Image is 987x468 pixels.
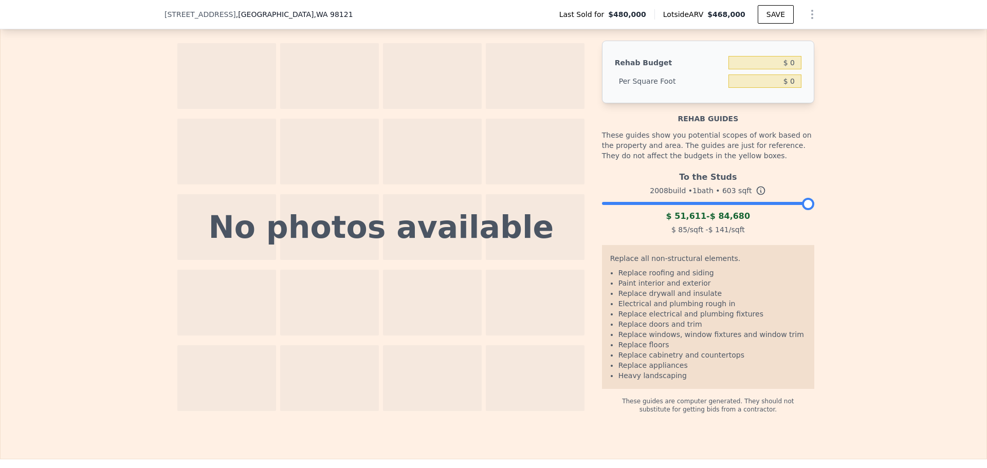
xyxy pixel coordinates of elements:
[615,53,724,72] div: Rehab Budget
[618,319,806,329] li: Replace doors and trim
[618,298,806,309] li: Electrical and plumbing rough in
[615,72,724,90] div: Per Square Foot
[710,211,750,221] span: $ 84,680
[209,212,554,242] div: No photos available
[602,103,814,124] div: Rehab guides
[602,222,814,237] div: /sqft - /sqft
[314,10,353,18] span: , WA 98121
[671,226,687,234] span: $ 85
[722,186,736,195] span: 603
[602,124,814,167] div: These guides show you potential scopes of work based on the property and area. The guides are jus...
[758,5,794,24] button: SAVE
[618,309,806,319] li: Replace electrical and plumbing fixtures
[610,253,806,268] div: Replace all non-structural elements.
[618,370,806,381] li: Heavy landscaping
[618,340,806,350] li: Replace floors
[164,9,236,20] span: [STREET_ADDRESS]
[602,389,814,414] div: These guides are computer generated. They should not substitute for getting bids from a contractor.
[602,183,814,198] div: 2008 build • 1 bath • sqft
[618,329,806,340] li: Replace windows, window fixtures and window trim
[618,268,806,278] li: Replace roofing and siding
[236,9,353,20] span: , [GEOGRAPHIC_DATA]
[602,167,814,183] div: To the Studs
[708,226,729,234] span: $ 141
[608,9,646,20] span: $480,000
[802,4,822,25] button: Show Options
[663,9,707,20] span: Lotside ARV
[618,350,806,360] li: Replace cabinetry and countertops
[666,211,706,221] span: $ 51,611
[707,10,745,18] span: $468,000
[602,210,814,222] div: -
[618,278,806,288] li: Paint interior and exterior
[559,9,609,20] span: Last Sold for
[618,288,806,298] li: Replace drywall and insulate
[618,360,806,370] li: Replace appliances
